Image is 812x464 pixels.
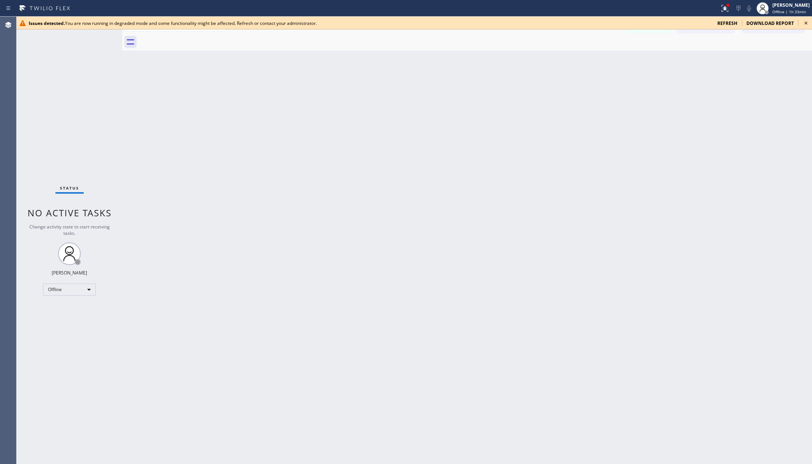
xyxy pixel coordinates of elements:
[717,20,737,26] span: refresh
[52,270,87,276] div: [PERSON_NAME]
[744,3,754,14] button: Mute
[29,20,65,26] b: Issues detected.
[29,224,110,236] span: Change activity state to start receiving tasks.
[29,20,711,26] div: You are now running in degraded mode and some functionality might be affected. Refresh or contact...
[43,284,96,296] div: Offline
[772,9,806,14] span: Offline | 1h 33min
[28,207,112,219] span: No active tasks
[60,185,79,191] span: Status
[772,2,810,8] div: [PERSON_NAME]
[746,20,794,26] span: download report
